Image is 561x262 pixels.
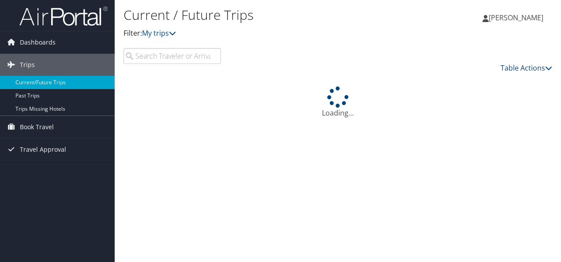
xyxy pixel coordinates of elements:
a: [PERSON_NAME] [482,4,552,31]
span: [PERSON_NAME] [489,13,543,22]
h1: Current / Future Trips [123,6,409,24]
a: Table Actions [501,63,552,73]
img: airportal-logo.png [19,6,108,26]
span: Dashboards [20,31,56,53]
div: Loading... [123,86,552,118]
span: Trips [20,54,35,76]
span: Travel Approval [20,138,66,161]
p: Filter: [123,28,409,39]
input: Search Traveler or Arrival City [123,48,221,64]
a: My trips [142,28,176,38]
span: Book Travel [20,116,54,138]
